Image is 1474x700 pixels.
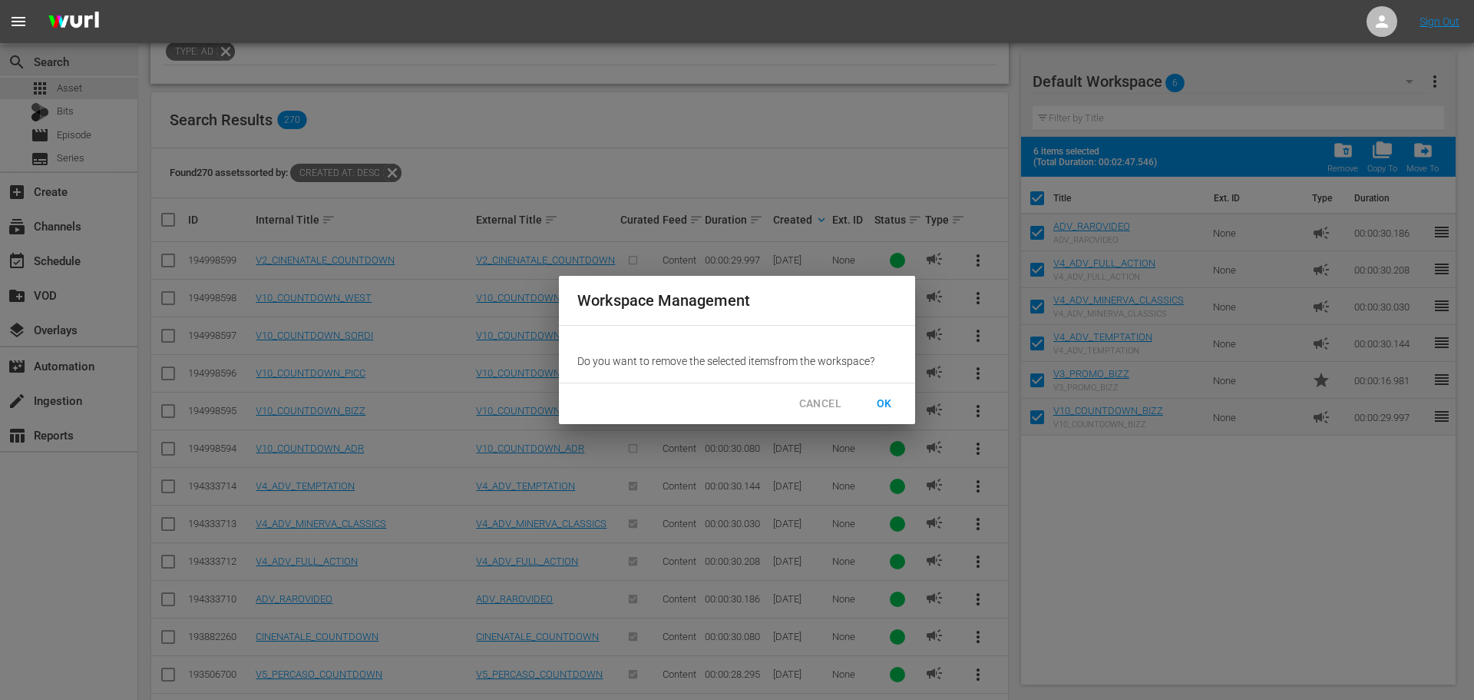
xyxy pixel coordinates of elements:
[872,394,897,413] span: OK
[37,4,111,40] img: ans4CAIJ8jUAAAAAAAAAAAAAAAAAAAAAAAAgQb4GAAAAAAAAAAAAAAAAAAAAAAAAJMjXAAAAAAAAAAAAAAAAAAAAAAAAgAT5G...
[1419,15,1459,28] a: Sign Out
[577,288,897,313] h2: Workspace Management
[787,390,854,418] button: CANCEL
[799,394,841,413] span: CANCEL
[577,353,897,369] p: Do you want to remove the selected item s from the workspace?
[9,12,28,31] span: menu
[860,390,909,418] button: OK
